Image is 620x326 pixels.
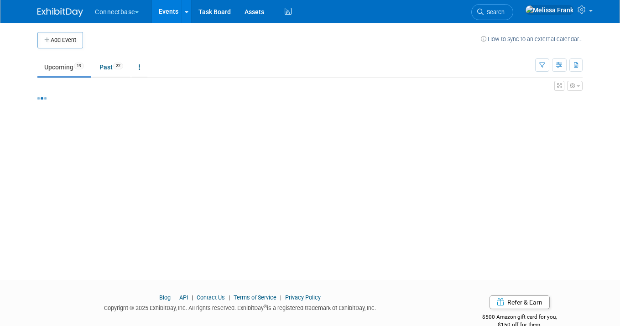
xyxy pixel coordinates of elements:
span: | [226,294,232,301]
a: Blog [159,294,171,301]
a: Terms of Service [234,294,276,301]
span: Search [484,9,505,16]
span: 22 [113,63,123,69]
span: | [172,294,178,301]
a: Refer & Earn [490,295,550,309]
a: Privacy Policy [285,294,321,301]
a: Past22 [93,58,130,76]
a: Contact Us [197,294,225,301]
button: Add Event [37,32,83,48]
a: How to sync to an external calendar... [481,36,583,42]
div: Copyright © 2025 ExhibitDay, Inc. All rights reserved. ExhibitDay is a registered trademark of Ex... [37,302,443,312]
a: Upcoming19 [37,58,91,76]
img: Melissa Frank [525,5,574,15]
a: Search [471,4,513,20]
sup: ® [264,304,267,309]
span: | [189,294,195,301]
span: 19 [74,63,84,69]
img: loading... [37,97,47,100]
a: API [179,294,188,301]
img: ExhibitDay [37,8,83,17]
span: | [278,294,284,301]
